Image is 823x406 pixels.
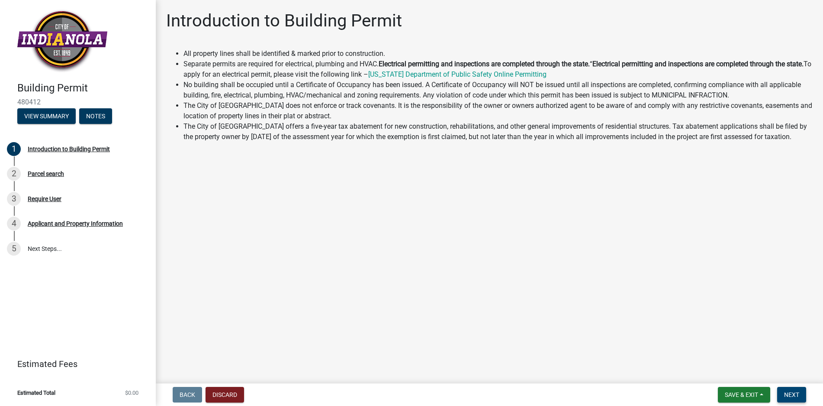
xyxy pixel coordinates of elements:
[180,391,195,398] span: Back
[206,387,244,403] button: Discard
[183,59,813,80] li: Separate permits are required for electrical, plumbing and HVAC. “ To apply for an electrical per...
[379,60,590,68] strong: Electrical permitting and inspections are completed through the state.
[17,390,55,396] span: Estimated Total
[28,146,110,152] div: Introduction to Building Permit
[7,242,21,256] div: 5
[173,387,202,403] button: Back
[17,113,76,120] wm-modal-confirm: Summary
[7,355,142,373] a: Estimated Fees
[7,192,21,206] div: 3
[183,121,813,142] li: The City of [GEOGRAPHIC_DATA] offers a five-year tax abatement for new construction, rehabilitati...
[592,60,804,68] strong: Electrical permitting and inspections are completed through the state.
[79,113,112,120] wm-modal-confirm: Notes
[183,101,813,121] li: The City of [GEOGRAPHIC_DATA] does not enforce or track covenants. It is the responsibility of th...
[7,167,21,181] div: 2
[17,98,138,106] span: 480412
[777,387,806,403] button: Next
[17,108,76,124] button: View Summary
[79,108,112,124] button: Notes
[17,9,107,73] img: City of Indianola, Iowa
[718,387,770,403] button: Save & Exit
[784,391,799,398] span: Next
[166,10,402,31] h1: Introduction to Building Permit
[368,70,547,78] a: [US_STATE] Department of Public Safety Online Permitting
[125,390,138,396] span: $0.00
[28,221,123,227] div: Applicant and Property Information
[28,171,64,177] div: Parcel search
[7,142,21,156] div: 1
[725,391,758,398] span: Save & Exit
[28,196,61,202] div: Require User
[183,49,813,59] li: All property lines shall be identified & marked prior to construction.
[17,82,149,94] h4: Building Permit
[183,80,813,101] li: No building shall be occupied until a Certificate of Occupancy has been issued. A Certificate of ...
[7,217,21,231] div: 4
